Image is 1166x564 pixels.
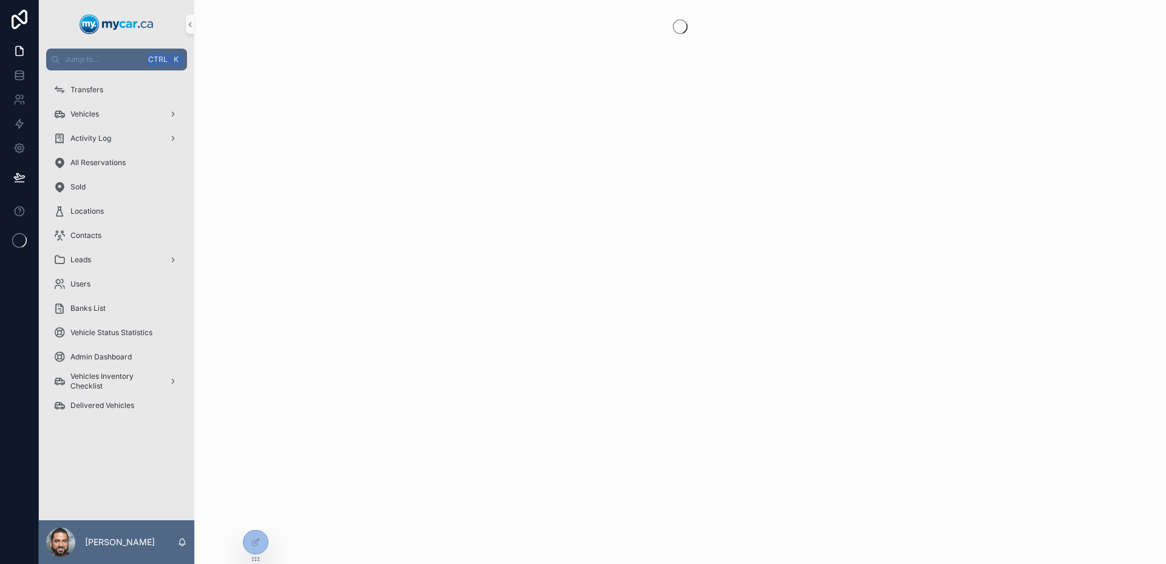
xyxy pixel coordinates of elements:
[46,127,187,149] a: Activity Log
[70,279,90,289] span: Users
[65,55,142,64] span: Jump to...
[46,79,187,101] a: Transfers
[46,49,187,70] button: Jump to...CtrlK
[70,304,106,313] span: Banks List
[46,152,187,174] a: All Reservations
[70,372,159,391] span: Vehicles Inventory Checklist
[46,176,187,198] a: Sold
[46,273,187,295] a: Users
[46,346,187,368] a: Admin Dashboard
[46,103,187,125] a: Vehicles
[70,206,104,216] span: Locations
[46,200,187,222] a: Locations
[70,109,99,119] span: Vehicles
[70,158,126,168] span: All Reservations
[70,134,111,143] span: Activity Log
[46,249,187,271] a: Leads
[70,352,132,362] span: Admin Dashboard
[70,255,91,265] span: Leads
[70,401,134,410] span: Delivered Vehicles
[46,322,187,344] a: Vehicle Status Statistics
[39,70,194,432] div: scrollable content
[46,297,187,319] a: Banks List
[85,536,155,548] p: [PERSON_NAME]
[70,85,103,95] span: Transfers
[46,225,187,246] a: Contacts
[70,328,152,338] span: Vehicle Status Statistics
[70,231,101,240] span: Contacts
[46,370,187,392] a: Vehicles Inventory Checklist
[70,182,86,192] span: Sold
[46,395,187,416] a: Delivered Vehicles
[147,53,169,66] span: Ctrl
[80,15,154,34] img: App logo
[171,55,181,64] span: K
